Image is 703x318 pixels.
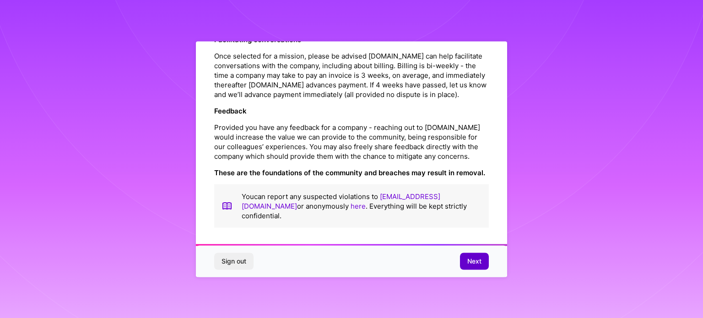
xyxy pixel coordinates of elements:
strong: Feedback [214,106,247,115]
strong: These are the foundations of the community and breaches may result in removal. [214,168,485,177]
img: book icon [222,191,233,220]
a: here [351,201,366,210]
span: Next [467,257,481,266]
p: Once selected for a mission, please be advised [DOMAIN_NAME] can help facilitate conversations wi... [214,51,489,99]
p: You can report any suspected violations to or anonymously . Everything will be kept strictly conf... [242,191,481,220]
p: Provided you have any feedback for a company - reaching out to [DOMAIN_NAME] would increase the v... [214,122,489,161]
button: Sign out [214,253,254,269]
span: Sign out [222,257,246,266]
button: Next [460,253,489,269]
a: [EMAIL_ADDRESS][DOMAIN_NAME] [242,192,440,210]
